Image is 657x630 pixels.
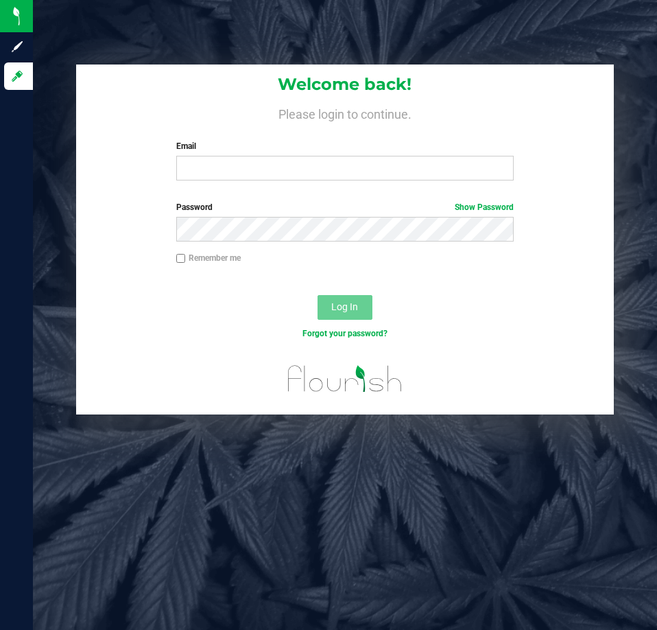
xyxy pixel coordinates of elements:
img: flourish_logo.svg [278,354,412,404]
inline-svg: Log in [10,69,24,83]
a: Forgot your password? [302,329,387,338]
inline-svg: Sign up [10,40,24,54]
label: Remember me [176,252,241,264]
button: Log In [318,295,372,320]
h1: Welcome back! [76,75,613,93]
input: Remember me [176,254,186,264]
h4: Please login to continue. [76,104,613,121]
label: Email [176,140,514,152]
span: Log In [331,301,358,312]
span: Password [176,202,213,212]
a: Show Password [455,202,514,212]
